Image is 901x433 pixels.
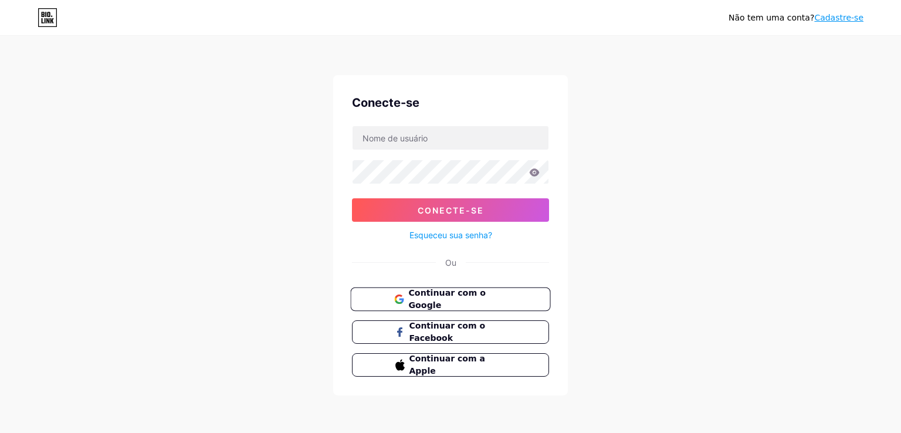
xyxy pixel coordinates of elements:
[409,230,492,240] font: Esqueceu sua senha?
[352,320,549,344] button: Continuar com o Facebook
[445,258,456,268] font: Ou
[352,353,549,377] button: Continuar com a Apple
[352,96,419,110] font: Conecte-se
[408,288,485,310] font: Continuar com o Google
[353,126,548,150] input: Nome de usuário
[814,13,863,22] a: Cadastre-se
[418,205,484,215] font: Conecte-se
[352,287,549,311] a: Continuar com o Google
[409,354,485,376] font: Continuar com a Apple
[729,13,814,22] font: Não tem uma conta?
[350,287,550,312] button: Continuar com o Google
[409,321,486,343] font: Continuar com o Facebook
[352,198,549,222] button: Conecte-se
[409,229,492,241] a: Esqueceu sua senha?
